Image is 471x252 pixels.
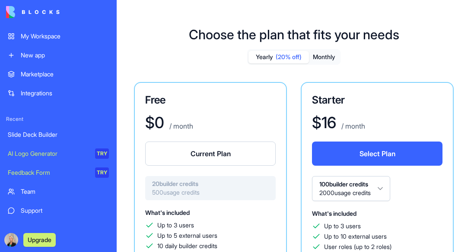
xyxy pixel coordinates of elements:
[21,206,109,215] div: Support
[4,233,18,247] img: ACg8ocIIN_4JDlwHwPl7R-ux1QP1m_L-jTySxvuFp2RjzLLs-UdpzPAVMw=s96-c
[3,145,114,162] a: AI Logo GeneratorTRY
[8,168,89,177] div: Feedback Form
[145,114,164,131] h1: $ 0
[340,121,365,131] p: / month
[3,116,114,123] span: Recent
[23,235,56,244] a: Upgrade
[3,183,114,200] a: Team
[152,180,269,188] span: 20 builder credits
[8,130,109,139] div: Slide Deck Builder
[157,231,217,240] span: Up to 5 external users
[3,221,114,238] a: Book a demo
[3,66,114,83] a: Marketplace
[324,222,361,230] span: Up to 3 users
[152,188,269,197] span: 500 usage credits
[21,32,109,41] div: My Workspace
[145,93,276,107] h3: Free
[157,242,217,250] span: 10 daily builder credits
[312,142,442,166] button: Select Plan
[157,221,194,230] span: Up to 3 users
[312,114,336,131] h1: $ 16
[276,53,302,61] span: (20% off)
[3,164,114,181] a: Feedback FormTRY
[95,167,109,178] div: TRY
[3,47,114,64] a: New app
[3,202,114,219] a: Support
[8,149,89,158] div: AI Logo Generator
[3,28,114,45] a: My Workspace
[145,209,190,216] span: What's included
[23,233,56,247] button: Upgrade
[168,121,193,131] p: / month
[21,70,109,79] div: Marketplace
[312,210,356,217] span: What's included
[324,232,387,241] span: Up to 10 external users
[3,85,114,102] a: Integrations
[21,89,109,98] div: Integrations
[324,243,391,251] span: User roles (up to 2 roles)
[309,51,339,63] button: Monthly
[6,6,60,18] img: logo
[21,187,109,196] div: Team
[312,93,442,107] h3: Starter
[248,51,309,63] button: Yearly
[95,148,109,159] div: TRY
[21,51,109,60] div: New app
[189,27,399,42] h1: Choose the plan that fits your needs
[3,126,114,143] a: Slide Deck Builder
[145,142,276,166] button: Current Plan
